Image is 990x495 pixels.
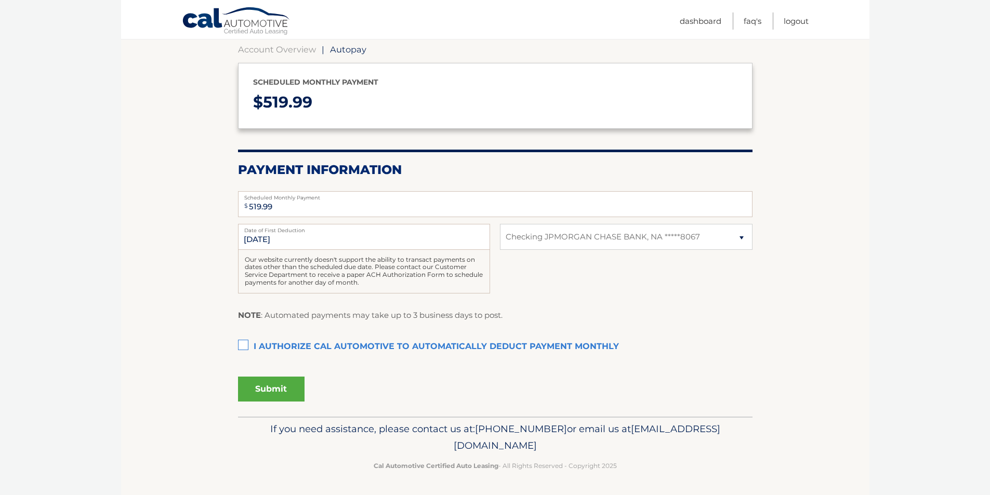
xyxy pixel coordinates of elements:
span: $ [241,194,251,218]
span: 519.99 [263,92,312,112]
span: [PHONE_NUMBER] [475,423,567,435]
span: Autopay [330,44,366,55]
span: [EMAIL_ADDRESS][DOMAIN_NAME] [454,423,720,451]
label: Date of First Deduction [238,224,490,232]
label: Scheduled Monthly Payment [238,191,753,199]
a: Cal Automotive [182,7,291,37]
div: Our website currently doesn't support the ability to transact payments on dates other than the sc... [238,250,490,293]
a: Dashboard [680,12,721,30]
input: Payment Date [238,224,490,250]
strong: NOTE [238,310,261,320]
p: If you need assistance, please contact us at: or email us at [245,421,746,454]
p: - All Rights Reserved - Copyright 2025 [245,460,746,471]
input: Payment Amount [238,191,753,217]
p: : Automated payments may take up to 3 business days to post. [238,309,503,322]
h2: Payment Information [238,162,753,178]
label: I authorize cal automotive to automatically deduct payment monthly [238,337,753,357]
strong: Cal Automotive Certified Auto Leasing [374,462,498,470]
a: Account Overview [238,44,316,55]
a: FAQ's [744,12,761,30]
button: Submit [238,377,305,402]
span: | [322,44,324,55]
p: Scheduled monthly payment [253,76,737,89]
a: Logout [784,12,809,30]
p: $ [253,89,737,116]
